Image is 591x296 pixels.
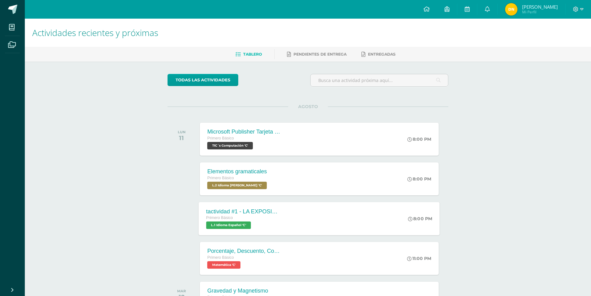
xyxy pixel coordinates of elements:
a: Tablero [235,49,262,59]
div: Elementos gramaticales [207,168,268,175]
span: Pendientes de entrega [293,52,347,57]
input: Busca una actividad próxima aquí... [311,74,448,86]
span: L.1 Idioma Español 'C' [206,221,251,229]
span: Entregadas [368,52,396,57]
div: 8:00 PM [408,216,432,221]
div: 8:00 PM [407,176,431,182]
span: Tablero [243,52,262,57]
div: Gravedad y Magnetismo [207,288,268,294]
a: todas las Actividades [168,74,238,86]
a: Entregadas [361,49,396,59]
span: TIC´s Computación 'C' [207,142,253,149]
span: Primero Básico [207,176,234,180]
span: Mi Perfil [522,9,558,15]
span: Primero Básico [206,216,233,220]
div: LUN [178,130,186,134]
span: L.2 Idioma Maya Kaqchikel 'C' [207,182,267,189]
a: Pendientes de entrega [287,49,347,59]
span: Primero Básico [207,136,234,140]
span: AGOSTO [288,104,328,109]
div: 11:00 PM [407,256,431,261]
div: Microsoft Publisher Tarjeta de invitación [207,129,282,135]
div: 11 [178,134,186,142]
span: Actividades recientes y próximas [32,27,158,39]
div: MAR [177,289,186,293]
div: tactividad #1 - LA EXPOSICIÓN ORAL [206,208,281,215]
span: Matemática 'C' [207,261,240,269]
span: Primero Básico [207,255,234,260]
span: [PERSON_NAME] [522,4,558,10]
img: f63e20a79c7b74759a07fbd928071659.png [505,3,517,16]
div: Porcentaje, Descuento, Comisión [207,248,282,254]
div: 8:00 PM [407,136,431,142]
